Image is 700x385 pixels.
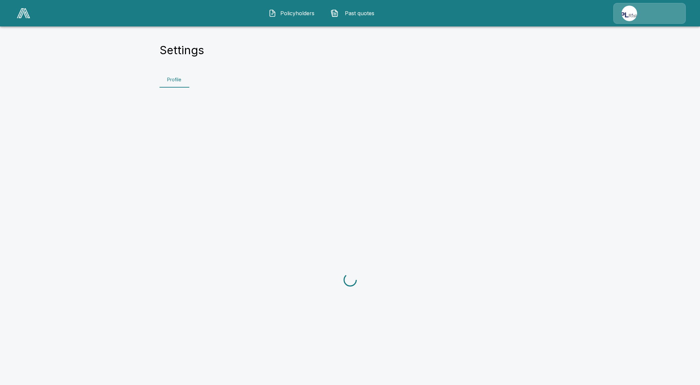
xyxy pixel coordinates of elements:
div: Settings Tabs [160,72,541,88]
button: Past quotes IconPast quotes [326,5,383,22]
h4: Settings [160,43,204,57]
img: AA Logo [17,8,30,18]
img: Past quotes Icon [331,9,339,17]
button: Policyholders IconPolicyholders [263,5,320,22]
a: Profile [160,72,189,88]
span: Past quotes [341,9,378,17]
img: Policyholders Icon [268,9,276,17]
span: Policyholders [279,9,315,17]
